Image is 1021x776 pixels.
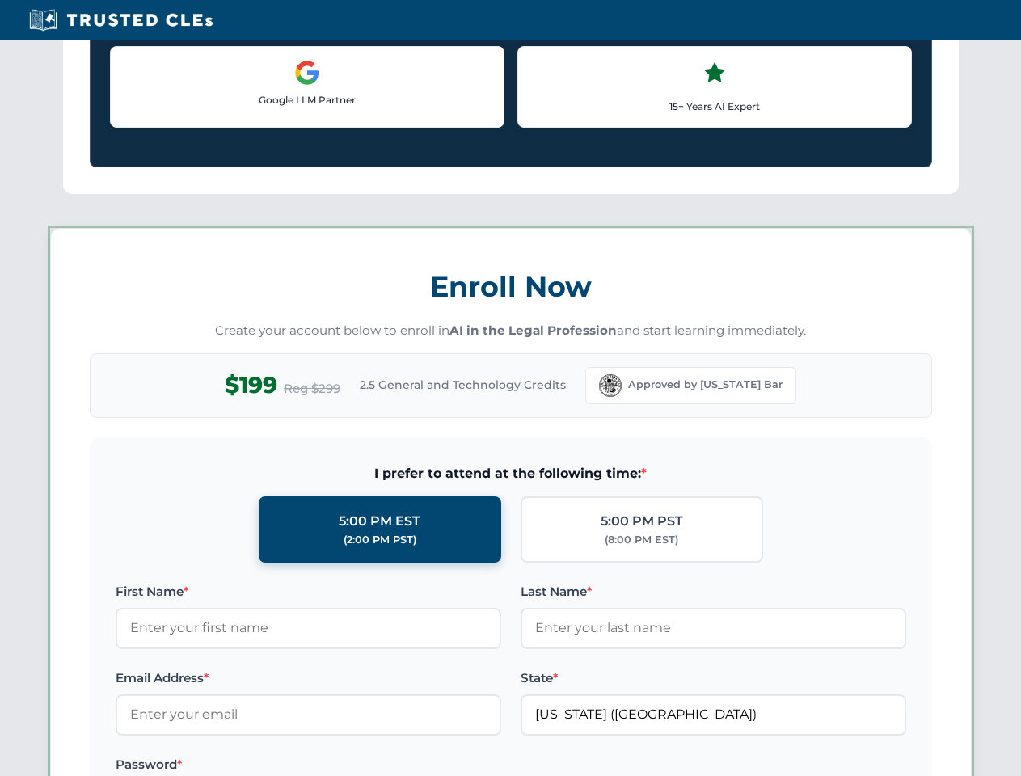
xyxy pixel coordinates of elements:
span: 2.5 General and Technology Credits [360,376,566,394]
div: 5:00 PM PST [601,511,683,532]
input: Florida (FL) [521,694,906,735]
span: $199 [225,367,277,403]
img: Google [294,60,320,86]
h3: Enroll Now [90,261,932,312]
input: Enter your last name [521,608,906,648]
div: 5:00 PM EST [339,511,420,532]
span: I prefer to attend at the following time: [116,463,906,484]
input: Enter your email [116,694,501,735]
img: Florida Bar [599,374,622,397]
img: Trusted CLEs [24,8,217,32]
strong: AI in the Legal Profession [449,323,617,338]
p: 15+ Years AI Expert [531,99,898,114]
label: State [521,668,906,688]
input: Enter your first name [116,608,501,648]
label: Last Name [521,582,906,601]
p: Create your account below to enroll in and start learning immediately. [90,322,932,340]
label: Email Address [116,668,501,688]
label: First Name [116,582,501,601]
div: (2:00 PM PST) [344,532,416,548]
span: Approved by [US_STATE] Bar [628,377,783,393]
p: Google LLM Partner [124,92,491,108]
div: (8:00 PM EST) [605,532,678,548]
span: Reg $299 [284,379,340,399]
label: Password [116,755,501,774]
